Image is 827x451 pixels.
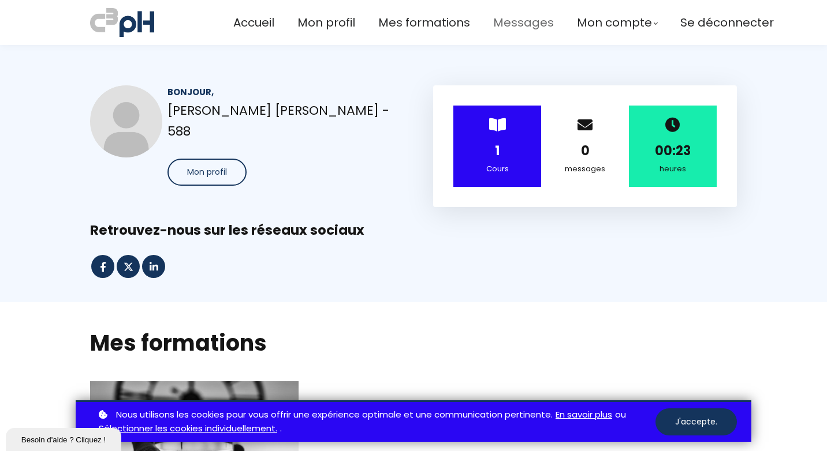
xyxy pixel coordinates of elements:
button: Mon profil [167,159,247,186]
iframe: chat widget [6,426,124,451]
a: Messages [493,13,554,32]
a: Mes formations [378,13,470,32]
a: Sélectionner les cookies individuellement. [99,422,277,436]
strong: 1 [495,142,500,160]
p: ou . [96,408,655,437]
a: Accueil [233,13,274,32]
div: Retrouvez-nous sur les réseaux sociaux [90,221,737,239]
div: messages [556,163,614,175]
button: J'accepte. [655,408,737,435]
span: Mon profil [187,166,227,178]
span: Nous utilisons les cookies pour vous offrir une expérience optimale et une communication pertinente. [116,408,553,422]
span: Mon compte [577,13,652,32]
div: heures [643,163,702,175]
p: [PERSON_NAME] [PERSON_NAME] - 588 [167,100,394,141]
div: > [453,106,541,187]
div: Bonjour, [167,85,394,99]
a: Mon profil [297,13,355,32]
strong: 00:23 [655,142,691,160]
a: En savoir plus [556,408,612,422]
img: a70bc7685e0efc0bd0b04b3506828469.jpeg [90,6,154,39]
div: Cours [468,163,527,175]
strong: 0 [581,142,590,160]
a: Se déconnecter [680,13,774,32]
h2: Mes formations [90,328,737,358]
img: 687926ab2637c7c3b10034c0.jpg [90,85,162,157]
